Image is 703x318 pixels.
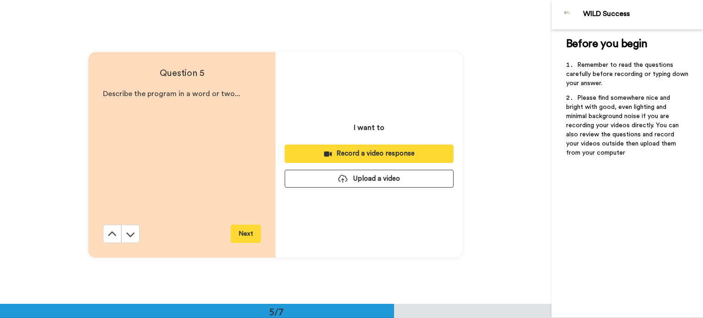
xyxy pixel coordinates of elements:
[566,38,647,49] span: Before you begin
[103,67,261,80] h4: Question 5
[231,225,261,243] button: Next
[566,62,690,86] span: Remember to read the questions carefully before recording or typing down your answer.
[292,149,446,158] div: Record a video response
[285,145,454,162] button: Record a video response
[557,4,579,26] img: Profile Image
[103,90,240,97] span: Describe the program in a word or two...
[254,305,298,318] div: 5/7
[354,122,384,133] p: I want to
[566,95,681,156] span: Please find somewhere nice and bright with good, even lighting and minimal background noise if yo...
[285,170,454,188] button: Upload a video
[583,10,703,18] div: WILD Success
